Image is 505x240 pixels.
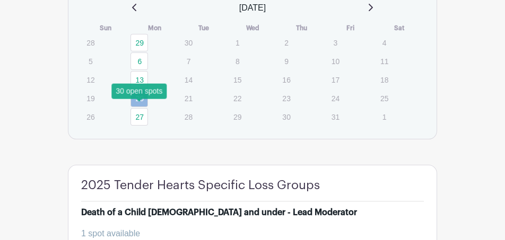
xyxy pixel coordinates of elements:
p: 31 [326,109,344,125]
p: 28 [82,34,99,51]
p: 4 [376,34,393,51]
span: [DATE] [239,2,266,14]
p: 5 [82,53,99,69]
p: 3 [326,34,344,51]
th: Mon [130,23,179,33]
th: Wed [228,23,277,33]
a: 13 [130,71,148,88]
a: 6 [130,52,148,70]
th: Thu [277,23,326,33]
p: 21 [180,90,197,106]
p: 2 [277,34,295,51]
p: 22 [229,90,246,106]
th: Tue [179,23,228,33]
p: 10 [326,53,344,69]
p: 1 [376,109,393,125]
p: 16 [277,72,295,88]
p: 23 [277,90,295,106]
th: Fri [326,23,375,33]
th: Sun [81,23,130,33]
p: 14 [180,72,197,88]
p: 9 [277,53,295,69]
p: 12 [82,72,99,88]
p: 11 [376,53,393,69]
p: 30 [180,34,197,51]
p: 17 [326,72,344,88]
p: 29 [229,109,246,125]
p: 28 [180,109,197,125]
p: 25 [376,90,393,106]
h4: 2025 Tender Hearts Specific Loss Groups [81,178,320,193]
p: 8 [229,53,246,69]
p: 19 [82,90,99,106]
a: 27 [130,108,148,126]
p: 18 [376,72,393,88]
div: 1 spot available [81,227,415,240]
div: 30 open spots [111,83,167,99]
p: 7 [180,53,197,69]
p: 24 [326,90,344,106]
th: Sat [375,23,424,33]
p: 15 [229,72,246,88]
p: 1 [229,34,246,51]
p: 30 [277,109,295,125]
p: 26 [82,109,99,125]
a: 29 [130,34,148,51]
div: Death of a Child [DEMOGRAPHIC_DATA] and under - Lead Moderator [81,206,357,219]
